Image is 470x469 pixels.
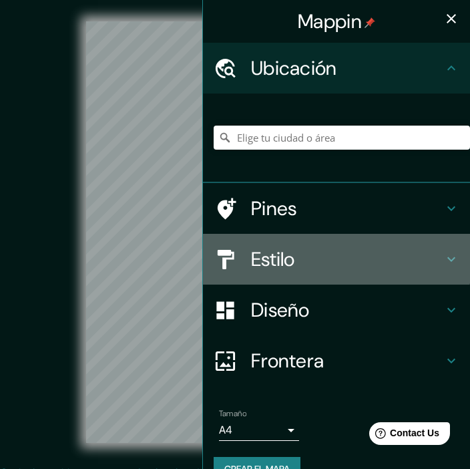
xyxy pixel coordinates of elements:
img: pin-icon.png [365,17,375,28]
h4: Estilo [251,247,443,271]
div: Ubicación [203,43,470,94]
div: Diseño [203,285,470,335]
font: Mappin [298,9,362,34]
div: A4 [219,420,299,441]
iframe: Help widget launcher [351,417,455,454]
h4: Diseño [251,298,443,322]
h4: Frontera [251,349,443,373]
h4: Ubicación [251,56,443,80]
div: Frontera [203,335,470,386]
canvas: Mapa [86,21,384,443]
div: Pines [203,183,470,234]
div: Estilo [203,234,470,285]
input: Elige tu ciudad o área [214,126,470,150]
h4: Pines [251,196,443,220]
label: Tamaño [219,408,246,420]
